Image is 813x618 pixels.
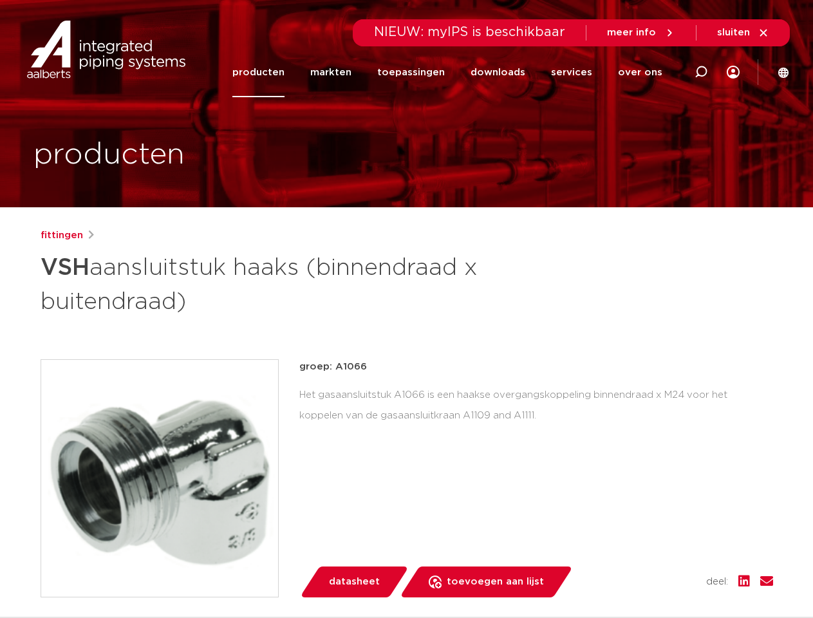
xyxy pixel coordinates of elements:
[41,228,83,243] a: fittingen
[727,58,740,86] div: my IPS
[41,256,89,279] strong: VSH
[706,574,728,590] span: deel:
[447,572,544,592] span: toevoegen aan lijst
[377,48,445,97] a: toepassingen
[310,48,351,97] a: markten
[232,48,285,97] a: producten
[41,248,524,318] h1: aansluitstuk haaks (binnendraad x buitendraad)
[374,26,565,39] span: NIEUW: myIPS is beschikbaar
[607,28,656,37] span: meer info
[299,566,409,597] a: datasheet
[232,48,662,97] nav: Menu
[471,48,525,97] a: downloads
[299,385,773,426] div: Het gasaansluitstuk A1066 is een haakse overgangskoppeling binnendraad x M24 voor het koppelen va...
[33,135,185,176] h1: producten
[717,27,769,39] a: sluiten
[329,572,380,592] span: datasheet
[618,48,662,97] a: over ons
[41,360,278,597] img: Product Image for VSH aansluitstuk haaks (binnendraad x buitendraad)
[551,48,592,97] a: services
[299,359,773,375] p: groep: A1066
[607,27,675,39] a: meer info
[717,28,750,37] span: sluiten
